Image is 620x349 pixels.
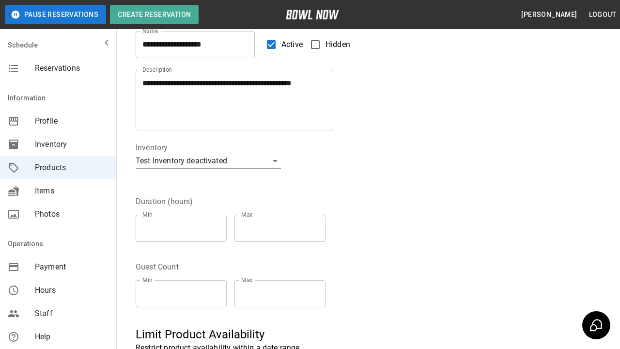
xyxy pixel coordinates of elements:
[110,5,199,24] button: Create Reservation
[585,6,620,24] button: Logout
[517,6,581,24] button: [PERSON_NAME]
[35,162,108,174] span: Products
[286,10,339,19] img: logo
[35,308,108,319] span: Staff
[136,142,168,153] legend: Inventory
[35,208,108,220] span: Photos
[35,261,108,273] span: Payment
[35,115,108,127] span: Profile
[35,185,108,197] span: Items
[281,39,303,50] span: Active
[305,34,350,55] label: Hidden products will not be visible to customers. You can still create and use them for bookings.
[136,261,179,272] legend: Guest Count
[35,63,108,74] span: Reservations
[35,285,108,296] span: Hours
[136,196,193,207] legend: Duration (hours)
[136,153,281,169] div: Test Inventory deactivated
[35,331,108,343] span: Help
[136,327,438,342] h5: Limit Product Availability
[35,139,108,150] span: Inventory
[5,5,106,24] button: Pause Reservations
[325,39,350,50] span: Hidden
